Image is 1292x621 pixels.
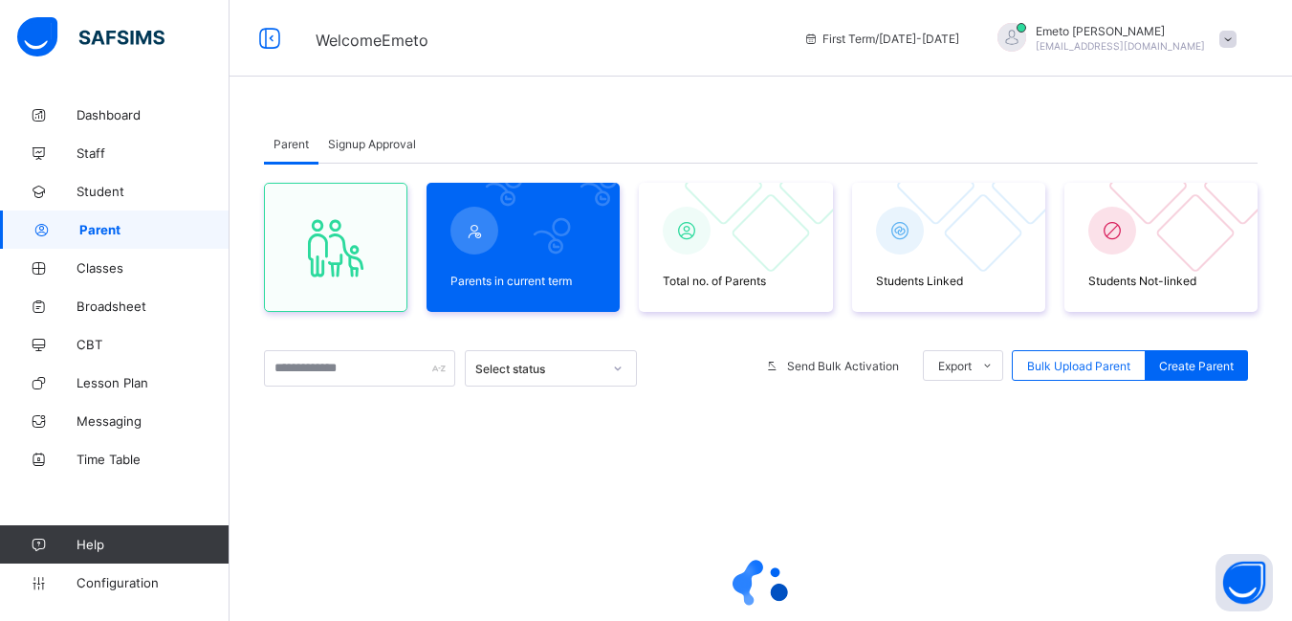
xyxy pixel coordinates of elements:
span: Send Bulk Activation [787,359,899,373]
span: Students Linked [876,274,1021,288]
span: Time Table [77,452,230,467]
button: Open asap [1215,554,1273,611]
span: session/term information [803,32,959,46]
span: Parents in current term [450,274,596,288]
span: Students Not-linked [1088,274,1234,288]
span: Staff [77,145,230,161]
span: Broadsheet [77,299,230,314]
span: Parent [79,222,230,237]
span: Help [77,537,229,552]
span: Parent [274,137,309,151]
span: Signup Approval [328,137,416,151]
span: Configuration [77,575,229,590]
span: [EMAIL_ADDRESS][DOMAIN_NAME] [1036,40,1205,52]
span: Messaging [77,413,230,429]
span: Classes [77,260,230,276]
span: Lesson Plan [77,375,230,390]
span: Student [77,184,230,199]
span: Bulk Upload Parent [1027,359,1130,373]
div: EmetoAusten [978,23,1246,55]
span: Create Parent [1159,359,1234,373]
span: Total no. of Parents [663,274,808,288]
img: safsims [17,17,164,57]
span: CBT [77,337,230,352]
span: Welcome Emeto [316,31,428,50]
span: Export [938,359,972,373]
span: Emeto [PERSON_NAME] [1036,24,1205,38]
div: Select status [475,362,602,376]
span: Dashboard [77,107,230,122]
